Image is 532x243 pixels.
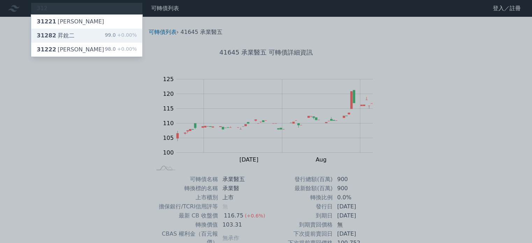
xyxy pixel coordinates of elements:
a: 31221[PERSON_NAME] [31,15,142,29]
span: 31222 [37,46,56,53]
div: 昇銳二 [37,31,75,40]
div: 98.0 [105,45,137,54]
span: 31282 [37,32,56,39]
div: [PERSON_NAME] [37,45,104,54]
span: +0.00% [116,46,137,52]
span: +0.00% [116,32,137,38]
a: 31282昇銳二 99.0+0.00% [31,29,142,43]
div: [PERSON_NAME] [37,17,104,26]
div: 99.0 [105,31,137,40]
span: 31221 [37,18,56,25]
a: 31222[PERSON_NAME] 98.0+0.00% [31,43,142,57]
